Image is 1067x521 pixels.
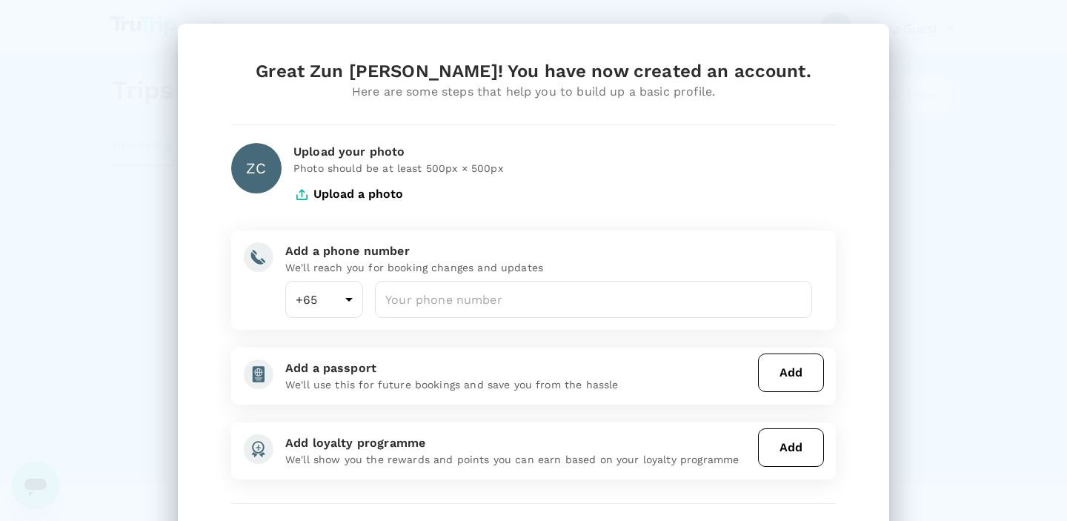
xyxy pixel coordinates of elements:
[293,143,836,161] div: Upload your photo
[243,359,273,389] img: add-passport
[285,452,752,467] p: We'll show you the rewards and points you can earn based on your loyalty programme
[243,242,273,272] img: add-phone-number
[231,83,836,101] div: Here are some steps that help you to build up a basic profile.
[758,428,824,467] button: Add
[285,359,752,377] div: Add a passport
[243,434,273,464] img: add-loyalty
[285,260,812,275] p: We'll reach you for booking changes and updates
[285,242,812,260] div: Add a phone number
[285,281,363,318] div: +65
[293,176,403,213] button: Upload a photo
[285,377,752,392] p: We'll use this for future bookings and save you from the hassle
[296,293,317,307] span: +65
[375,281,812,318] input: Your phone number
[231,143,282,193] div: ZC
[231,59,836,83] div: Great Zun [PERSON_NAME]! You have now created an account.
[758,354,824,392] button: Add
[293,161,836,176] p: Photo should be at least 500px × 500px
[285,434,752,452] div: Add loyalty programme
